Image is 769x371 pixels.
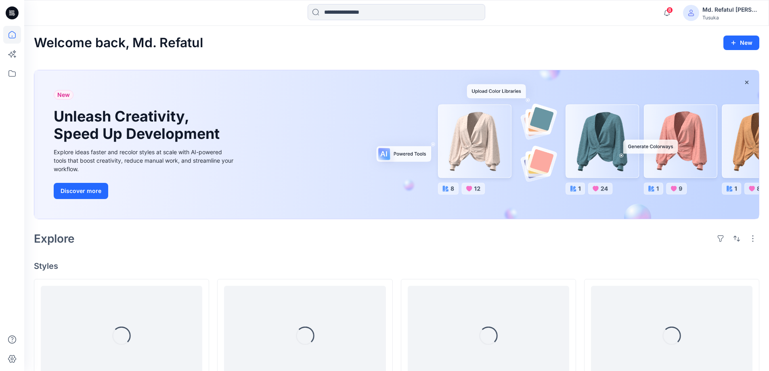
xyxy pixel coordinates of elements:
div: Explore ideas faster and recolor styles at scale with AI-powered tools that boost creativity, red... [54,148,235,173]
a: Discover more [54,183,235,199]
h4: Styles [34,261,759,271]
span: New [57,90,70,100]
h2: Welcome back, Md. Refatul [34,36,203,50]
svg: avatar [688,10,694,16]
div: Md. Refatul [PERSON_NAME] [702,5,759,15]
button: Discover more [54,183,108,199]
button: New [723,36,759,50]
h2: Explore [34,232,75,245]
span: 8 [666,7,673,13]
div: Tusuka [702,15,759,21]
h1: Unleash Creativity, Speed Up Development [54,108,223,143]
